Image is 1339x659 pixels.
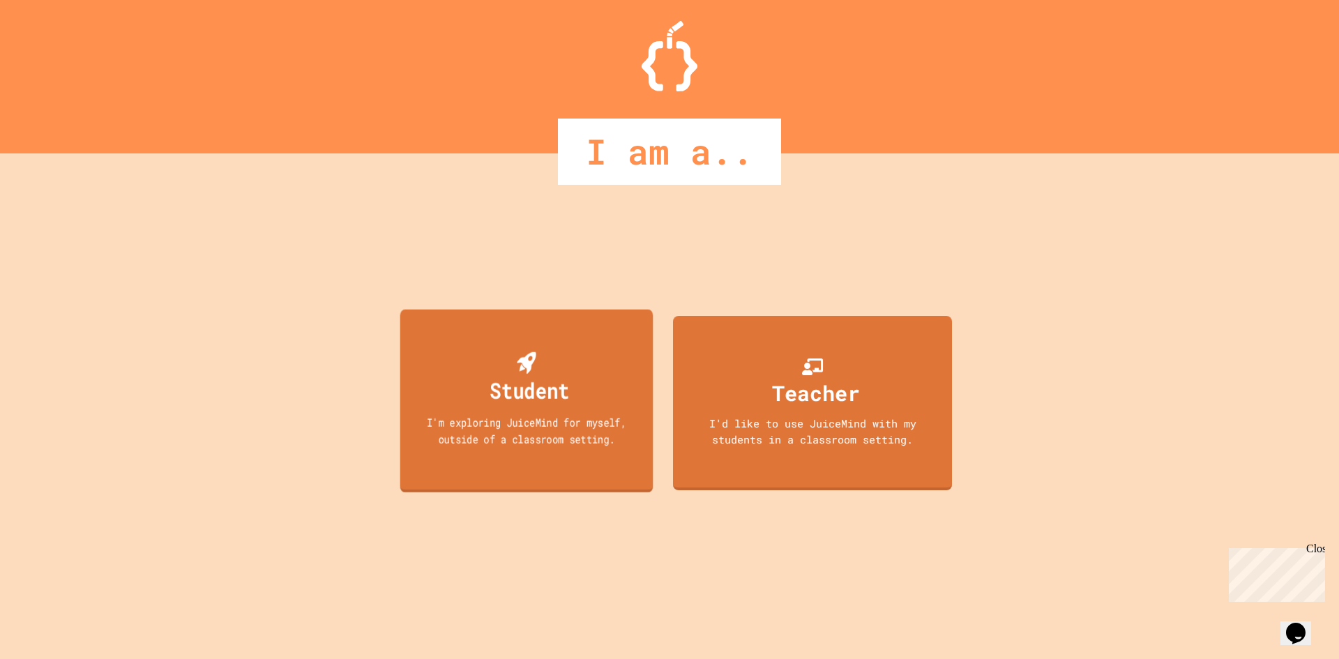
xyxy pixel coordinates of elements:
iframe: chat widget [1280,603,1325,645]
div: Teacher [772,377,860,409]
iframe: chat widget [1223,543,1325,602]
img: Logo.svg [642,21,697,91]
div: Student [490,374,569,407]
div: Chat with us now!Close [6,6,96,89]
div: I'm exploring JuiceMind for myself, outside of a classroom setting. [413,414,640,446]
div: I'd like to use JuiceMind with my students in a classroom setting. [687,416,938,447]
div: I am a.. [558,119,781,185]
